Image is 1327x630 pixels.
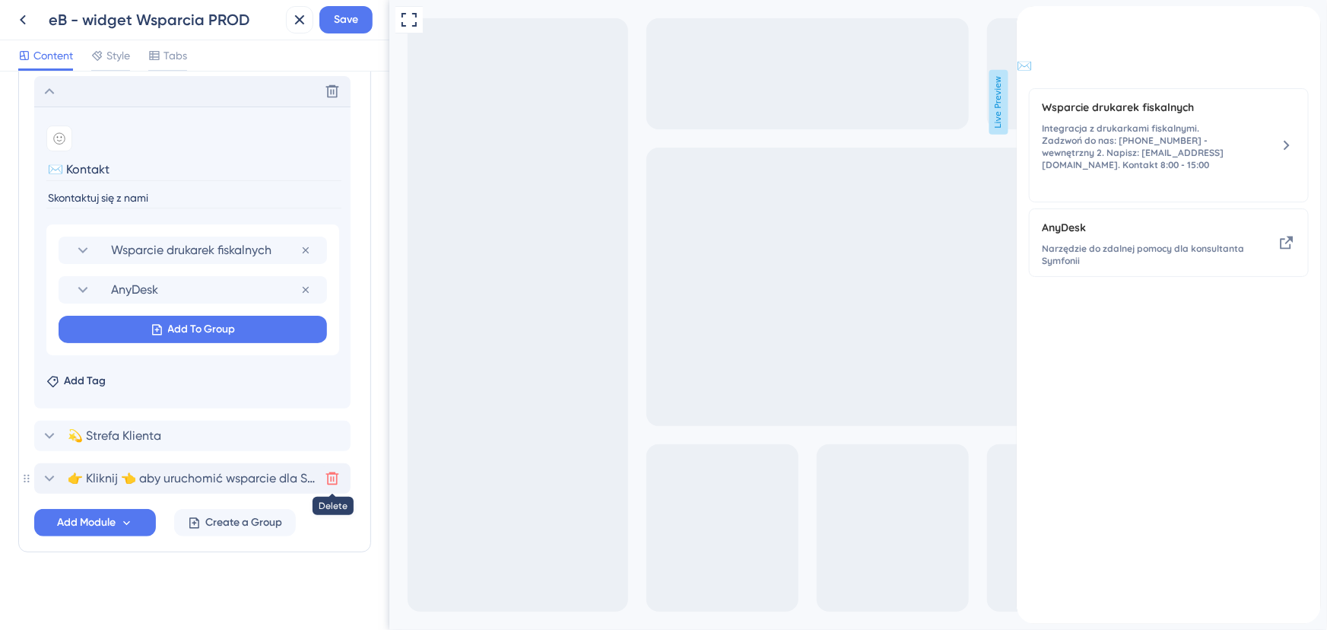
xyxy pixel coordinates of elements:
span: Save [334,11,358,29]
span: Add To Group [168,320,236,339]
span: Wsparcie drukarek fiskalnych [25,92,177,110]
button: Add To Group [59,316,327,343]
button: Save [319,6,373,33]
div: AnyDesk [59,276,327,304]
span: Integracja z drukarkami fiskalnymi. Zadzwoń do nas: [PHONE_NUMBER] - wewnętrzny 2. Napisz: [EMAIL... [25,116,228,165]
span: Add Module [57,514,116,532]
span: 💫 Strefa Klienta [68,427,161,445]
button: Create a Group [174,509,296,536]
span: AnyDesk [25,212,204,231]
div: Wsparcie drukarek fiskalnych [25,92,228,186]
span: Content [33,46,73,65]
button: Add Tag [46,372,106,390]
input: Header [46,157,341,181]
span: 👉 Kliknij 👈 aby uruchomić wsparcie dla Symfonii eBiuro [68,469,319,488]
span: Tabs [163,46,187,65]
span: Pn-Pt [25,175,48,186]
span: 8:00 - 15:00 [54,175,100,186]
span: Live Preview [600,70,619,135]
div: 3 [58,14,70,20]
span: Narzędzie do zdalnej pomocy dla konsultanta Symfonii [25,237,228,261]
input: Description [46,188,341,208]
span: AnyDesk [111,281,300,299]
div: AnyDesk [25,212,228,261]
div: 👉 Kliknij 👈 aby uruchomić wsparcie dla Symfonii eBiuroDelete [34,463,355,494]
button: Add Module [34,509,156,536]
div: Wsparcie drukarek fiskalnych [59,237,327,264]
span: Style [106,46,130,65]
span: Create a Group [205,514,282,532]
span: Wsparcie drukarek fiskalnych [111,241,300,259]
div: eB - widget Wsparcia PROD [49,9,280,30]
span: Add Tag [64,372,106,390]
